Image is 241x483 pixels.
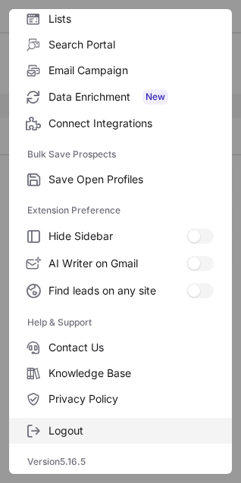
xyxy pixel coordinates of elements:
[49,341,214,354] span: Contact Us
[49,392,214,406] span: Privacy Policy
[27,142,214,167] label: Bulk Save Prospects
[27,198,214,223] label: Extension Preference
[9,250,232,277] label: AI Writer on Gmail
[49,89,214,104] span: Data Enrichment
[49,366,214,380] span: Knowledge Base
[9,450,232,474] div: Version 5.16.5
[9,335,232,360] label: Contact Us
[9,58,232,83] label: Email Campaign
[9,32,232,58] label: Search Portal
[9,277,232,304] label: Find leads on any site
[49,257,186,270] span: AI Writer on Gmail
[9,111,232,136] label: Connect Integrations
[9,167,232,192] label: Save Open Profiles
[9,223,232,250] label: Hide Sidebar
[9,360,232,386] label: Knowledge Base
[9,83,232,111] label: Data Enrichment New
[49,284,186,298] span: Find leads on any site
[49,424,214,438] span: Logout
[49,173,214,186] span: Save Open Profiles
[27,310,214,335] label: Help & Support
[49,64,214,77] span: Email Campaign
[9,386,232,412] label: Privacy Policy
[49,117,214,130] span: Connect Integrations
[142,89,168,104] span: New
[49,12,214,26] span: Lists
[49,229,186,243] span: Hide Sidebar
[9,418,232,444] label: Logout
[9,6,232,32] label: Lists
[49,38,214,51] span: Search Portal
